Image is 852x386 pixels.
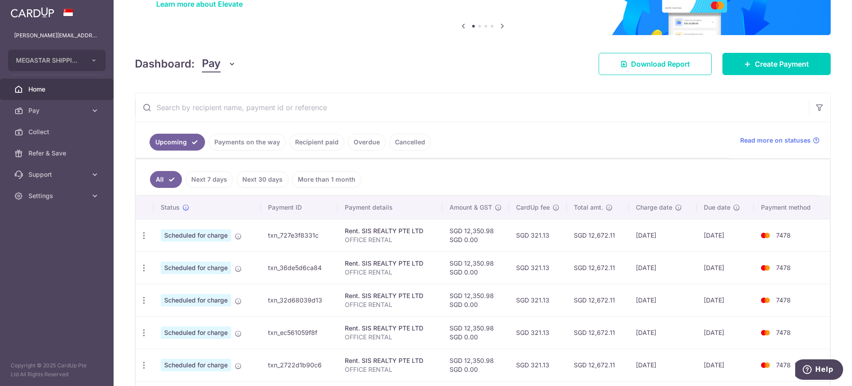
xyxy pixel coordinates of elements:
iframe: Opens a widget where you can find more information [795,359,843,382]
span: Scheduled for charge [161,262,231,274]
p: OFFICE RENTAL [345,300,435,309]
a: All [150,171,182,188]
span: Amount & GST [450,203,492,212]
div: Rent. SIS REALTY PTE LTD [345,324,435,333]
span: CardUp fee [516,203,550,212]
div: Rent. SIS REALTY PTE LTD [345,259,435,268]
input: Search by recipient name, payment id or reference [135,93,809,122]
p: OFFICE RENTAL [345,235,435,244]
a: More than 1 month [292,171,361,188]
td: txn_727e3f8331c [261,219,338,251]
span: Scheduled for charge [161,359,231,371]
span: 7478 [776,361,791,369]
th: Payment method [754,196,830,219]
td: SGD 12,672.11 [567,251,629,284]
td: txn_36de5d6ca84 [261,251,338,284]
div: Rent. SIS REALTY PTE LTD [345,227,435,235]
a: Next 7 days [185,171,233,188]
td: SGD 12,350.98 SGD 0.00 [442,219,509,251]
td: [DATE] [629,316,697,349]
img: CardUp [11,7,54,18]
td: SGD 321.13 [509,251,567,284]
span: Scheduled for charge [161,326,231,339]
span: Home [28,85,87,94]
td: [DATE] [629,219,697,251]
span: Settings [28,191,87,200]
td: SGD 12,350.98 SGD 0.00 [442,284,509,316]
td: SGD 12,350.98 SGD 0.00 [442,316,509,349]
td: SGD 321.13 [509,349,567,381]
span: Scheduled for charge [161,229,231,242]
img: Bank Card [757,295,774,306]
a: Read more on statuses [740,136,820,145]
td: SGD 321.13 [509,219,567,251]
span: Due date [704,203,730,212]
th: Payment ID [261,196,338,219]
td: txn_2722d1b90c6 [261,349,338,381]
td: SGD 321.13 [509,316,567,349]
td: [DATE] [697,316,753,349]
td: [DATE] [697,349,753,381]
p: [PERSON_NAME][EMAIL_ADDRESS][DOMAIN_NAME] [14,31,99,40]
span: 7478 [776,231,791,239]
td: SGD 12,672.11 [567,316,629,349]
p: OFFICE RENTAL [345,268,435,277]
th: Payment details [338,196,442,219]
td: [DATE] [629,251,697,284]
a: Cancelled [389,134,431,151]
td: SGD 12,672.11 [567,284,629,316]
span: Pay [28,106,87,115]
td: [DATE] [697,284,753,316]
button: Pay [202,56,236,72]
a: Recipient paid [289,134,344,151]
td: [DATE] [697,251,753,284]
span: Charge date [636,203,672,212]
button: MEGASTAR SHIPPING PTE LTD [8,50,106,71]
p: OFFICE RENTAL [345,333,435,342]
td: SGD 12,350.98 SGD 0.00 [442,349,509,381]
td: txn_ec561059f8f [261,316,338,349]
span: Scheduled for charge [161,294,231,306]
td: [DATE] [697,219,753,251]
span: Pay [202,56,221,72]
td: SGD 321.13 [509,284,567,316]
span: Create Payment [755,59,809,69]
span: MEGASTAR SHIPPING PTE LTD [16,56,82,65]
img: Bank Card [757,230,774,241]
span: Download Report [631,59,690,69]
span: 7478 [776,264,791,271]
span: 7478 [776,329,791,336]
h4: Dashboard: [135,56,195,72]
a: Download Report [599,53,712,75]
span: Read more on statuses [740,136,811,145]
td: [DATE] [629,349,697,381]
span: Total amt. [574,203,603,212]
span: Support [28,170,87,179]
td: [DATE] [629,284,697,316]
img: Bank Card [757,327,774,338]
a: Create Payment [722,53,831,75]
span: Collect [28,127,87,136]
span: Status [161,203,180,212]
span: Refer & Save [28,149,87,158]
div: Rent. SIS REALTY PTE LTD [345,291,435,300]
span: 7478 [776,296,791,304]
a: Next 30 days [237,171,288,188]
img: Bank Card [757,263,774,273]
a: Payments on the way [209,134,286,151]
td: SGD 12,350.98 SGD 0.00 [442,251,509,284]
p: OFFICE RENTAL [345,365,435,374]
td: SGD 12,672.11 [567,349,629,381]
td: SGD 12,672.11 [567,219,629,251]
a: Upcoming [150,134,205,151]
td: txn_32d68039d13 [261,284,338,316]
img: Bank Card [757,360,774,370]
div: Rent. SIS REALTY PTE LTD [345,356,435,365]
a: Overdue [348,134,386,151]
